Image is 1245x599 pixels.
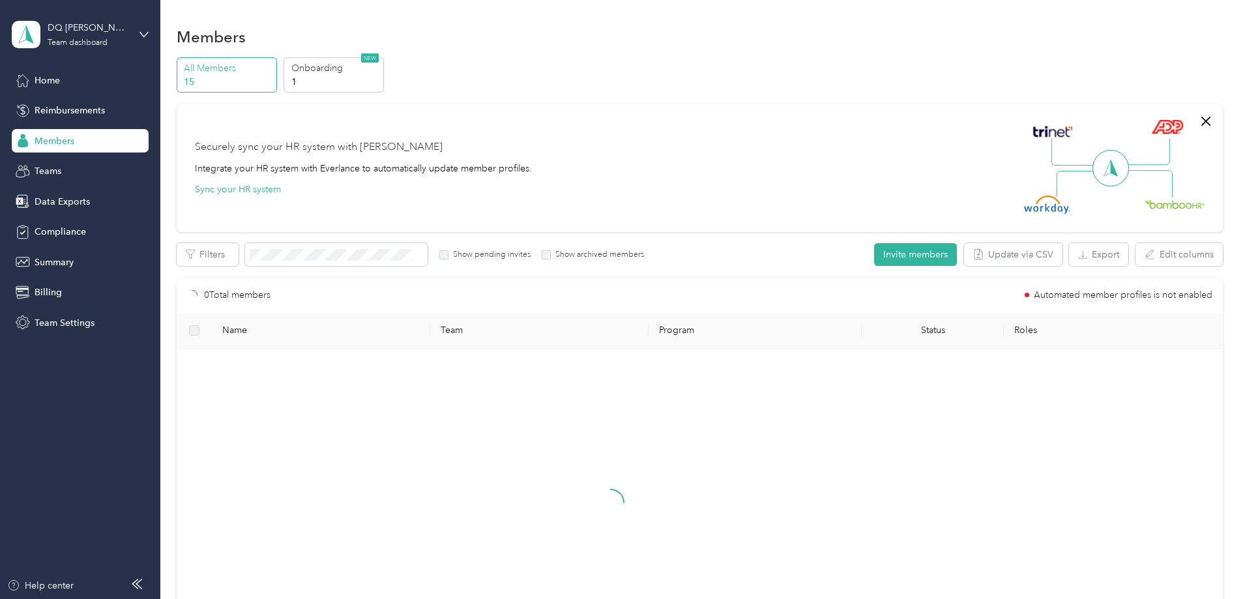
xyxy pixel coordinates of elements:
span: Members [35,134,74,148]
th: Status [862,313,1004,349]
p: 15 [184,75,272,89]
span: Automated member profiles is not enabled [1034,291,1212,300]
img: Line Right Up [1124,138,1170,166]
span: Compliance [35,225,86,239]
span: Billing [35,285,62,299]
div: DQ [PERSON_NAME] [48,21,129,35]
h1: Members [177,30,246,44]
label: Show pending invites [448,249,531,261]
th: Program [649,313,862,349]
button: Update via CSV [964,243,1062,266]
img: Line Left Down [1056,170,1102,197]
img: Workday [1024,196,1070,214]
span: Name [222,325,420,336]
div: Team dashboard [48,39,108,47]
p: 1 [291,75,380,89]
img: Line Left Up [1051,138,1097,166]
span: Team Settings [35,316,95,330]
p: 0 Total members [204,288,271,302]
span: Home [35,74,60,87]
div: Securely sync your HR system with [PERSON_NAME] [195,139,443,155]
span: NEW [361,53,379,63]
button: Invite members [874,243,957,266]
img: Line Right Down [1127,170,1173,198]
iframe: Everlance-gr Chat Button Frame [1172,526,1245,599]
label: Show archived members [551,249,644,261]
button: Filters [177,243,239,266]
img: Trinet [1030,123,1076,141]
span: Summary [35,256,74,269]
span: Data Exports [35,195,90,209]
span: Teams [35,164,61,178]
span: Reimbursements [35,104,105,117]
p: Onboarding [291,61,380,75]
button: Edit columns [1135,243,1223,266]
p: All Members [184,61,272,75]
div: Integrate your HR system with Everlance to automatically update member profiles. [195,162,532,175]
button: Export [1069,243,1128,266]
th: Name [212,313,430,349]
button: Help center [7,579,74,592]
th: Roles [1004,313,1222,349]
button: Sync your HR system [195,183,281,196]
img: BambooHR [1145,199,1205,209]
img: ADP [1151,119,1183,134]
th: Team [430,313,649,349]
